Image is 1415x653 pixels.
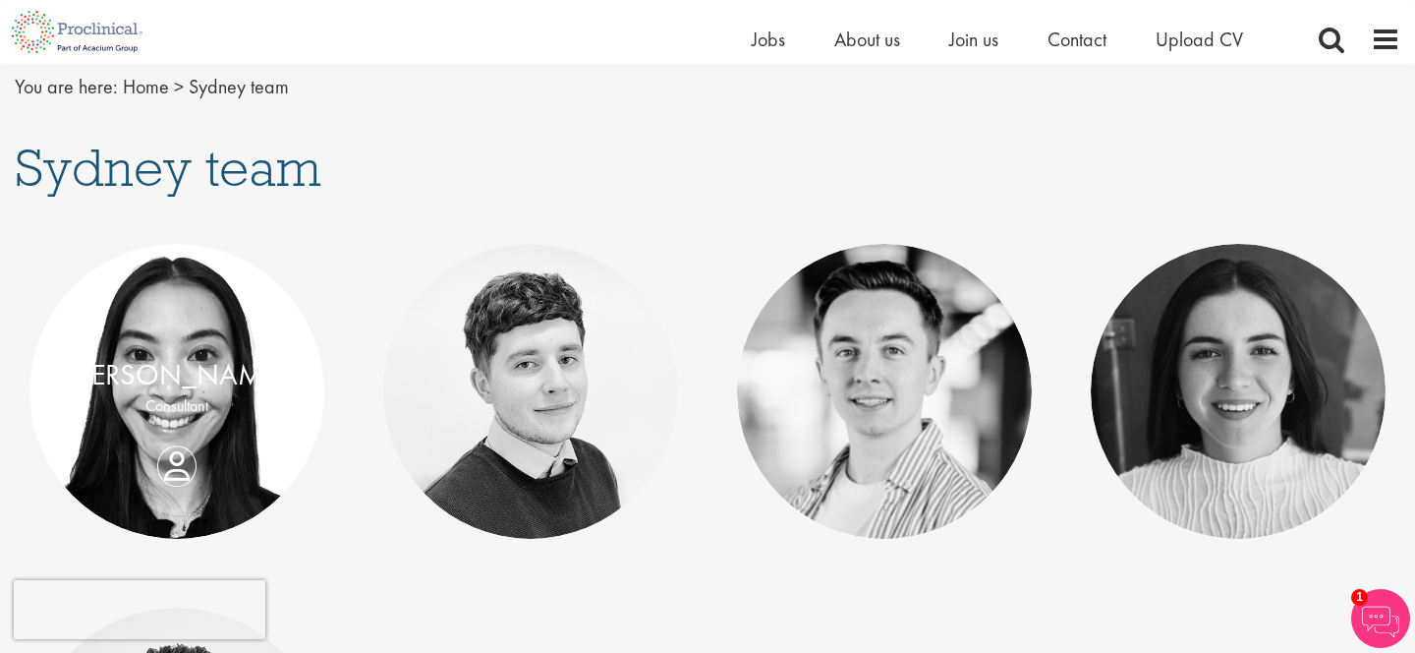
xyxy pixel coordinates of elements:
span: > [174,74,184,99]
p: Consultant [49,396,305,419]
a: Contact [1047,27,1106,52]
a: Join us [949,27,998,52]
span: You are here: [15,74,118,99]
a: [PERSON_NAME] [69,356,286,393]
img: Chatbot [1351,589,1410,648]
a: About us [834,27,900,52]
span: Sydney team [189,74,289,99]
a: Jobs [752,27,785,52]
iframe: reCAPTCHA [14,580,265,639]
span: 1 [1351,589,1368,606]
a: Upload CV [1156,27,1243,52]
span: Sydney team [15,134,321,201]
a: breadcrumb link [123,74,169,99]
